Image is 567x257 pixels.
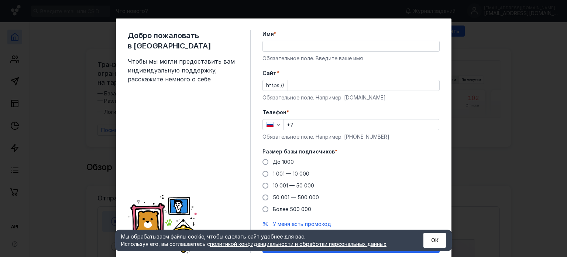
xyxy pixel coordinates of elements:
[262,133,440,141] div: Обязательное поле. Например: [PHONE_NUMBER]
[273,159,294,165] span: До 1000
[128,30,238,51] span: Добро пожаловать в [GEOGRAPHIC_DATA]
[262,70,276,77] span: Cайт
[121,233,405,248] div: Мы обрабатываем файлы cookie, чтобы сделать сайт удобнее для вас. Используя его, вы соглашаетесь c
[273,170,309,177] span: 1 001 — 10 000
[273,182,314,189] span: 10 001 — 50 000
[273,194,319,200] span: 50 001 — 500 000
[128,57,238,84] span: Чтобы мы могли предоставить вам индивидуальную поддержку, расскажите немного о себе
[262,30,274,38] span: Имя
[262,55,440,62] div: Обязательное поле. Введите ваше имя
[273,206,311,212] span: Более 500 000
[262,109,286,116] span: Телефон
[210,241,386,247] a: политикой конфиденциальности и обработки персональных данных
[423,233,446,248] button: ОК
[262,148,335,155] span: Размер базы подписчиков
[273,220,331,228] button: У меня есть промокод
[262,94,440,101] div: Обязательное поле. Например: [DOMAIN_NAME]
